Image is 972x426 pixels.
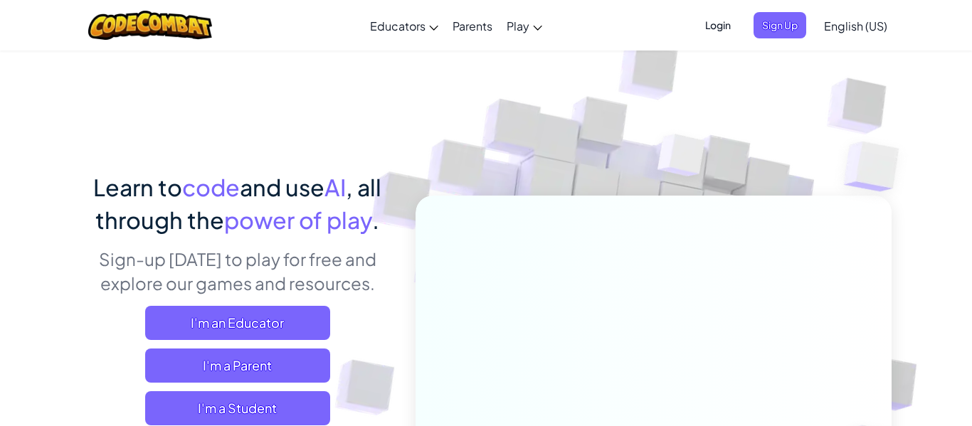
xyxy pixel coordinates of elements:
img: Overlap cubes [815,107,939,227]
a: English (US) [817,6,894,45]
span: code [182,173,240,201]
button: Login [697,12,739,38]
img: CodeCombat logo [88,11,213,40]
a: I'm an Educator [145,306,330,340]
a: Play [500,6,549,45]
span: English (US) [824,18,887,33]
span: Play [507,18,529,33]
span: . [372,206,379,234]
p: Sign-up [DATE] to play for free and explore our games and resources. [80,247,394,295]
a: Parents [445,6,500,45]
span: power of play [224,206,372,234]
span: Learn to [93,173,182,201]
span: and use [240,173,324,201]
span: Educators [370,18,426,33]
button: Sign Up [754,12,806,38]
span: AI [324,173,346,201]
a: I'm a Parent [145,348,330,383]
a: Educators [363,6,445,45]
button: I'm a Student [145,391,330,425]
img: Overlap cubes [631,106,734,212]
